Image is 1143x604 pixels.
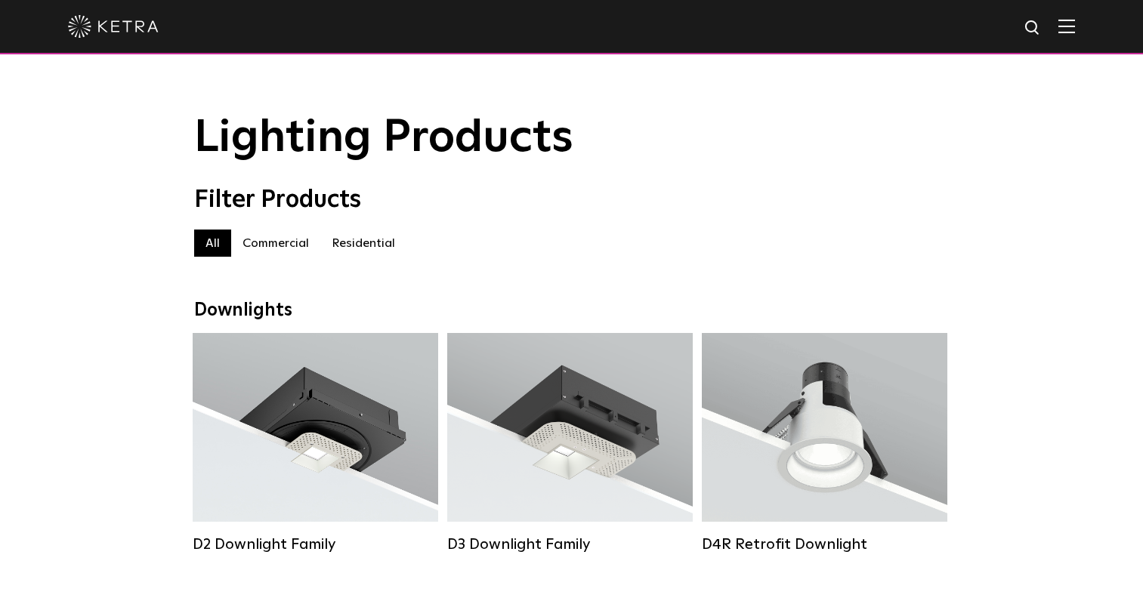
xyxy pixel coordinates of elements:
[1058,19,1075,33] img: Hamburger%20Nav.svg
[702,535,947,553] div: D4R Retrofit Downlight
[194,186,950,214] div: Filter Products
[447,333,693,553] a: D3 Downlight Family Lumen Output:700 / 900 / 1100Colors:White / Black / Silver / Bronze / Paintab...
[193,333,438,553] a: D2 Downlight Family Lumen Output:1200Colors:White / Black / Gloss Black / Silver / Bronze / Silve...
[231,230,320,257] label: Commercial
[194,116,573,161] span: Lighting Products
[68,15,159,38] img: ketra-logo-2019-white
[194,230,231,257] label: All
[320,230,406,257] label: Residential
[447,535,693,553] div: D3 Downlight Family
[193,535,438,553] div: D2 Downlight Family
[1024,19,1043,38] img: search icon
[194,300,950,322] div: Downlights
[702,333,947,553] a: D4R Retrofit Downlight Lumen Output:800Colors:White / BlackBeam Angles:15° / 25° / 40° / 60°Watta...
